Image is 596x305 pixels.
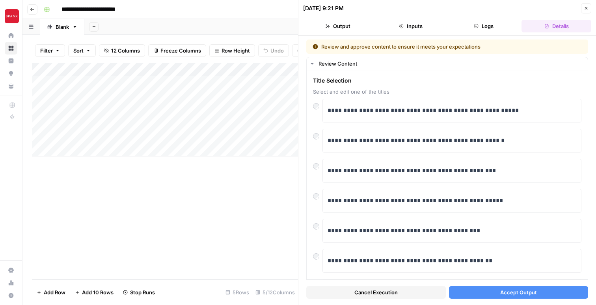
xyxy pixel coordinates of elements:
span: Row Height [222,47,250,55]
div: Review Content [318,60,583,68]
span: Stop Runs [130,288,155,296]
a: Opportunities [5,67,17,80]
span: Add 10 Rows [82,288,114,296]
button: Review Content [307,57,588,70]
button: Filter [35,44,65,57]
a: Insights [5,55,17,67]
div: Blank [56,23,69,31]
span: Add Row [44,288,65,296]
button: Add Row [32,286,70,299]
button: 12 Columns [99,44,145,57]
a: Home [5,29,17,42]
span: Accept Output [500,288,537,296]
button: Freeze Columns [148,44,206,57]
span: Freeze Columns [160,47,201,55]
a: Your Data [5,80,17,92]
button: Add 10 Rows [70,286,118,299]
button: Logs [449,20,519,32]
button: Output [303,20,373,32]
div: Review and approve content to ensure it meets your expectations [313,43,531,51]
a: Usage [5,277,17,289]
button: Cancel Execution [306,286,446,299]
span: Select and edit one of the titles [313,88,581,96]
button: Undo [258,44,289,57]
span: 12 Columns [111,47,140,55]
button: Workspace: Spanx [5,6,17,26]
div: 5/12 Columns [252,286,298,299]
span: Undo [270,47,284,55]
button: Stop Runs [118,286,160,299]
button: Details [521,20,591,32]
a: Blank [40,19,84,35]
button: Help + Support [5,289,17,302]
span: Sort [73,47,84,55]
span: Filter [40,47,53,55]
span: Title Selection [313,77,581,85]
a: Browse [5,42,17,55]
a: Settings [5,264,17,277]
button: Sort [68,44,96,57]
span: Cancel Execution [354,288,398,296]
button: Inputs [376,20,446,32]
button: Accept Output [449,286,589,299]
div: 5 Rows [222,286,252,299]
button: Row Height [209,44,255,57]
img: Spanx Logo [5,9,19,23]
div: [DATE] 9:21 PM [303,4,344,12]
